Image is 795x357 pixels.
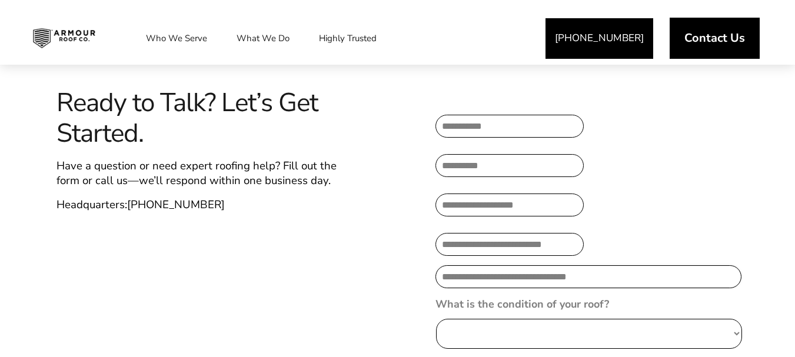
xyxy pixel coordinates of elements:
a: Who We Serve [134,24,219,53]
a: Highly Trusted [307,24,388,53]
a: [PHONE_NUMBER] [127,197,225,212]
span: Ready to Talk? Let’s Get Started. [56,88,348,150]
img: Industrial and Commercial Roofing Company | Armour Roof Co. [24,24,105,53]
a: Contact Us [670,18,760,59]
span: Headquarters: [56,197,225,212]
a: What We Do [225,24,301,53]
label: What is the condition of your roof? [435,298,609,311]
span: Have a question or need expert roofing help? Fill out the form or call us—we’ll respond within on... [56,158,337,188]
span: Contact Us [684,32,745,44]
a: [PHONE_NUMBER] [545,18,653,59]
